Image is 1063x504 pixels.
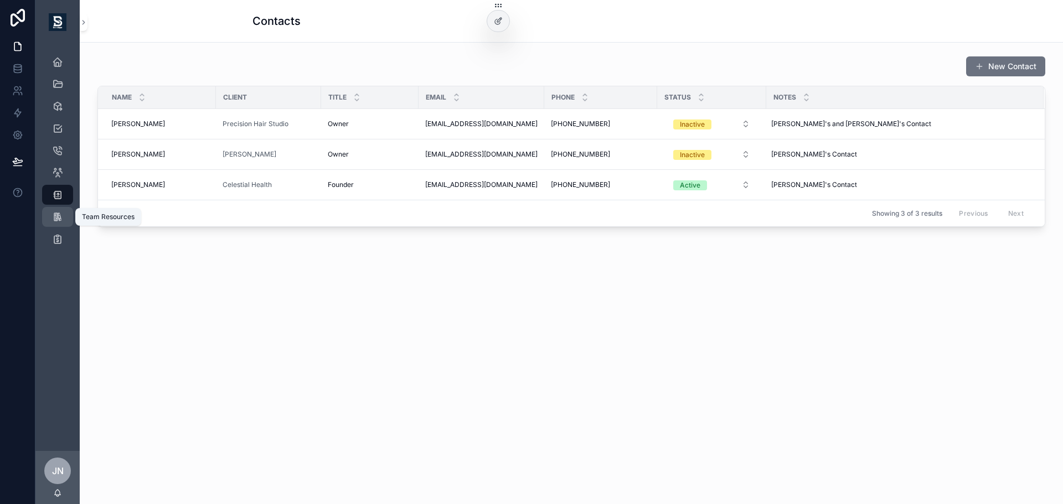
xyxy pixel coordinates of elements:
[328,93,347,102] span: Title
[664,113,760,134] a: Select Button
[551,150,651,159] a: [PHONE_NUMBER]
[111,150,209,159] a: [PERSON_NAME]
[223,119,314,128] a: Precision Hair Studio
[425,150,538,159] a: [EMAIL_ADDRESS][DOMAIN_NAME]
[551,119,651,128] a: [PHONE_NUMBER]
[771,150,857,159] span: [PERSON_NAME]'s Contact
[49,13,66,31] img: App logo
[35,44,80,263] div: scrollable content
[223,119,288,128] a: Precision Hair Studio
[680,119,705,129] div: Inactive
[551,119,610,128] span: [PHONE_NUMBER]
[966,56,1045,76] button: New Contact
[223,150,314,159] a: [PERSON_NAME]
[426,93,446,102] span: Email
[551,180,610,189] span: [PHONE_NUMBER]
[111,119,209,128] a: [PERSON_NAME]
[664,144,759,164] button: Select Button
[551,150,610,159] span: [PHONE_NUMBER]
[680,150,705,160] div: Inactive
[664,144,760,165] a: Select Button
[111,180,209,189] a: [PERSON_NAME]
[252,13,301,29] h1: Contacts
[328,119,412,128] a: Owner
[425,119,538,128] a: [EMAIL_ADDRESS][DOMAIN_NAME]
[872,209,942,218] span: Showing 3 of 3 results
[664,175,759,195] button: Select Button
[767,115,1030,133] a: [PERSON_NAME]'s and [PERSON_NAME]'s Contact
[223,180,314,189] a: Celestial Health
[328,119,349,128] span: Owner
[767,146,1030,163] a: [PERSON_NAME]'s Contact
[112,93,132,102] span: Name
[767,176,1030,194] a: [PERSON_NAME]'s Contact
[328,180,412,189] a: Founder
[111,180,165,189] span: [PERSON_NAME]
[223,150,276,159] a: [PERSON_NAME]
[551,93,575,102] span: Phone
[771,119,931,128] span: [PERSON_NAME]'s and [PERSON_NAME]'s Contact
[111,150,165,159] span: [PERSON_NAME]
[551,180,651,189] a: [PHONE_NUMBER]
[328,150,412,159] a: Owner
[771,180,857,189] span: [PERSON_NAME]'s Contact
[328,180,354,189] span: Founder
[111,119,165,128] span: [PERSON_NAME]
[328,150,349,159] span: Owner
[425,180,538,189] a: [EMAIL_ADDRESS][DOMAIN_NAME]
[223,93,247,102] span: Client
[773,93,796,102] span: Notes
[52,464,64,477] span: JN
[664,93,691,102] span: Status
[82,212,135,221] div: Team Resources
[664,114,759,134] button: Select Button
[664,174,760,195] a: Select Button
[223,180,272,189] a: Celestial Health
[680,180,700,190] div: Active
